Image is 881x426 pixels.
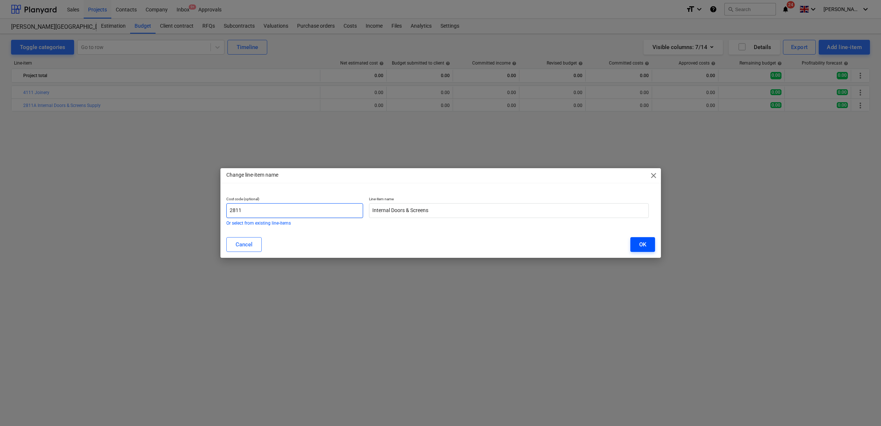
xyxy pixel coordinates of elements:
button: Cancel [226,237,262,252]
p: Cost code (optional) [226,197,363,203]
button: OK [630,237,655,252]
span: close [649,171,658,180]
div: Cancel [236,240,253,249]
p: Line-item name [369,197,649,203]
button: Or select from existing line-items [226,221,291,225]
div: OK [639,240,646,249]
p: Change line-item name [226,171,278,179]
